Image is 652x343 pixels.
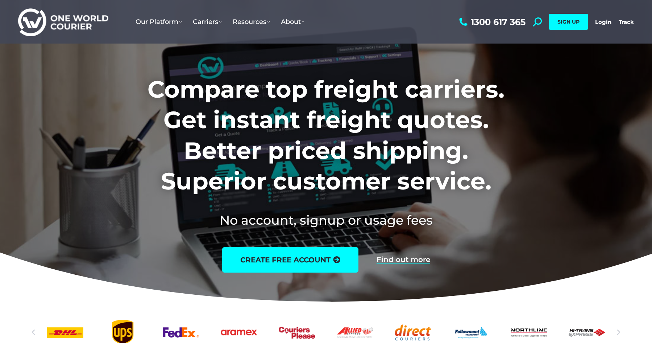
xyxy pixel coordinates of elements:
[231,65,320,79] a: Case Studies
[130,11,187,33] a: Our Platform
[233,82,248,90] span: FAQs
[233,96,265,104] span: Calculators
[233,40,277,48] span: Freight Guides
[18,7,108,37] img: One World Courier
[281,18,304,26] span: About
[231,79,320,93] a: FAQs
[377,256,430,264] a: Find out more
[136,18,182,26] span: Our Platform
[231,37,320,51] a: Freight Guides
[100,74,552,197] h1: Compare top freight carriers. Get instant freight quotes. Better priced shipping. Superior custom...
[233,54,253,62] span: Videos
[193,18,222,26] span: Carriers
[222,247,358,273] a: create free account
[457,17,526,26] a: 1300 617 365
[100,211,552,229] h2: No account, signup or usage fees
[231,93,320,107] a: Calculators
[231,51,320,65] a: Videos
[233,68,271,76] span: Case Studies
[549,14,588,30] a: SIGN UP
[187,11,227,33] a: Carriers
[275,11,310,33] a: About
[557,19,580,25] span: SIGN UP
[233,18,270,26] span: Resources
[595,19,611,25] a: Login
[227,11,275,33] a: Resources
[619,19,634,25] a: Track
